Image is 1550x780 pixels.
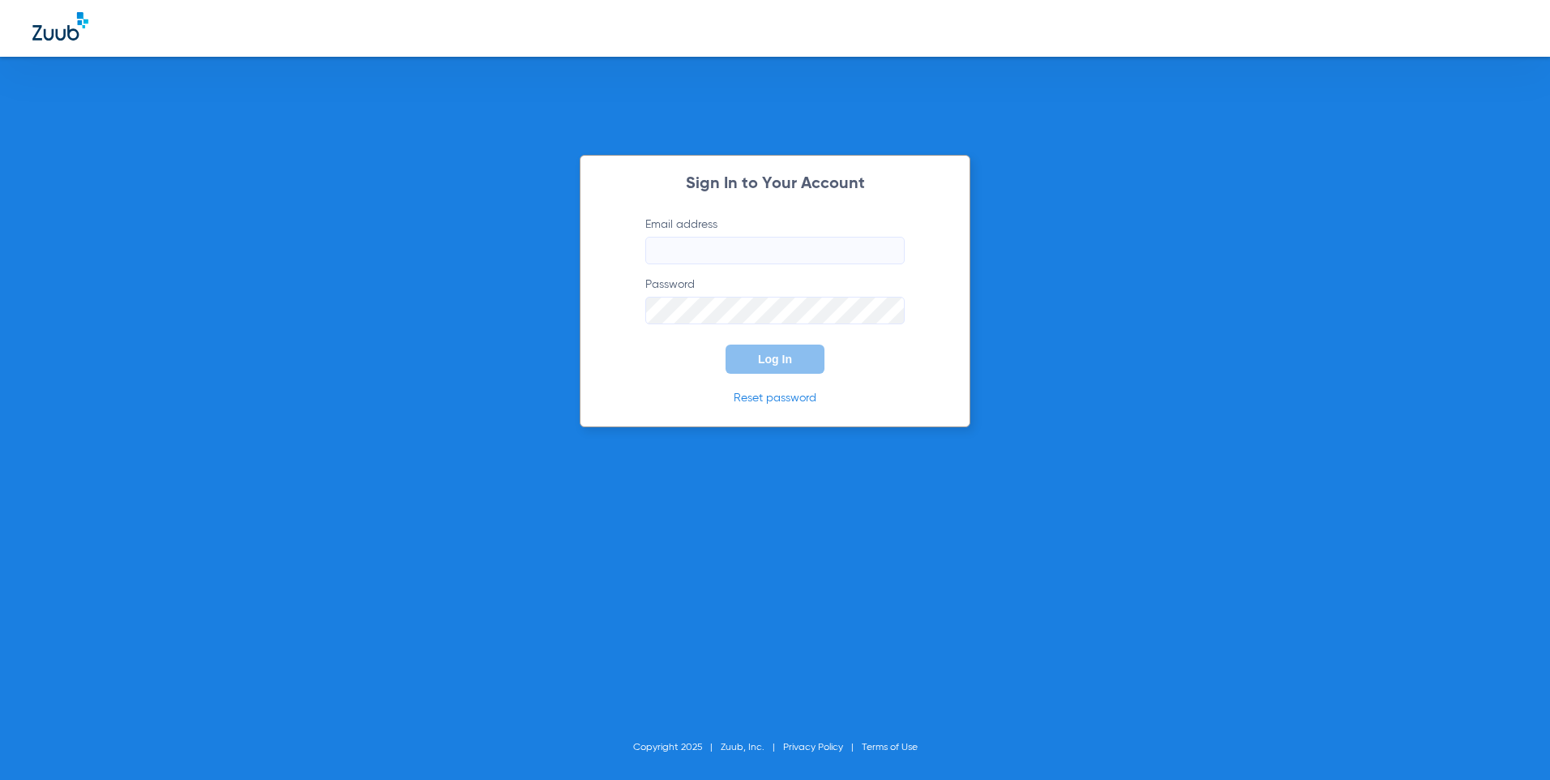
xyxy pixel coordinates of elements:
[726,345,824,374] button: Log In
[621,176,929,192] h2: Sign In to Your Account
[645,237,905,264] input: Email address
[633,739,721,756] li: Copyright 2025
[734,392,816,404] a: Reset password
[783,743,843,752] a: Privacy Policy
[758,353,792,366] span: Log In
[645,276,905,324] label: Password
[645,297,905,324] input: Password
[721,739,783,756] li: Zuub, Inc.
[32,12,88,41] img: Zuub Logo
[862,743,918,752] a: Terms of Use
[645,216,905,264] label: Email address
